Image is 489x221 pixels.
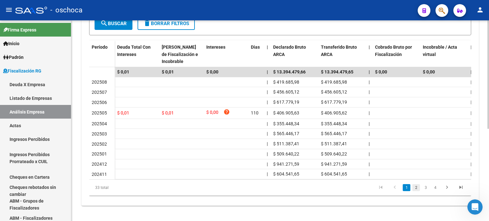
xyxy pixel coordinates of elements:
datatable-header-cell: Declarado Bruto ARCA [271,40,318,68]
span: 202502 [92,142,107,147]
span: 202504 [92,121,107,126]
span: | [267,171,268,176]
div: 33 total [89,180,165,196]
span: Deuda Total Con Intereses [117,45,151,57]
datatable-header-cell: Deuda Total Con Intereses [115,40,159,68]
span: | [369,141,370,146]
span: | [369,121,370,126]
button: Borrar Filtros [138,17,195,30]
span: 110 [251,110,259,115]
span: $ 13.394.479,66 [273,69,306,74]
span: 202506 [92,100,107,105]
span: | [471,171,471,176]
span: $ 0,01 [117,69,129,74]
a: 3 [422,184,429,191]
span: $ 0,00 [423,69,435,74]
span: $ 0,00 [206,69,218,74]
span: | [369,100,370,105]
span: 202508 [92,79,107,85]
span: | [471,151,471,156]
span: Declarado Bruto ARCA [273,45,306,57]
span: $ 941.271,59 [321,162,347,167]
datatable-header-cell: Incobrable / Acta virtual [420,40,468,68]
span: | [369,162,370,167]
span: Transferido Bruto ARCA [321,45,357,57]
datatable-header-cell: Cobrado Bruto por Fiscalización [372,40,420,68]
span: - oschoca [50,3,82,17]
span: $ 0,01 [162,110,174,115]
span: | [267,45,268,50]
span: | [369,151,370,156]
span: $ 565.446,17 [321,131,347,136]
span: $ 0,01 [117,110,129,115]
span: Buscar [100,21,127,26]
span: $ 355.448,34 [273,121,299,126]
span: Incobrable / Acta virtual [423,45,457,57]
span: 202411 [92,172,107,177]
span: Borrar Filtros [143,21,189,26]
span: | [369,131,370,136]
datatable-header-cell: | [366,40,372,68]
span: | [369,45,370,50]
span: $ 604.541,65 [273,171,299,176]
span: $ 0,01 [162,69,174,74]
span: | [471,121,471,126]
span: Padrón [3,54,24,61]
span: | [369,110,370,115]
span: $ 0,00 [375,69,387,74]
span: $ 13.394.479,65 [321,69,353,74]
a: go to last page [455,184,467,191]
span: $ 456.605,12 [273,89,299,94]
span: $ 419.685,98 [273,79,299,85]
span: | [369,69,370,74]
span: Firma Express [3,26,36,33]
span: | [267,110,268,115]
span: | [471,89,471,94]
span: Dias [251,45,260,50]
span: | [267,121,268,126]
span: | [369,171,370,176]
datatable-header-cell: Dias [248,40,264,68]
span: $ 565.446,17 [273,131,299,136]
span: $ 617.779,19 [321,100,347,105]
span: | [267,79,268,85]
button: Buscar [95,17,132,30]
span: 202507 [92,90,107,95]
datatable-header-cell: Deuda Bruta Neto de Fiscalización e Incobrable [159,40,204,68]
span: | [267,100,268,105]
mat-icon: menu [5,6,13,14]
span: | [471,110,471,115]
span: Cobrado Bruto por Fiscalización [375,45,412,57]
span: $ 604.541,65 [321,171,347,176]
mat-icon: delete [143,19,151,27]
span: $ 406.905,63 [273,110,299,115]
span: $ 509.640,22 [321,151,347,156]
span: | [471,131,471,136]
iframe: Intercom live chat [467,199,483,215]
span: $ 941.271,59 [273,162,299,167]
span: Intereses [206,45,225,50]
a: go to first page [375,184,387,191]
span: | [471,100,471,105]
span: $ 456.605,12 [321,89,347,94]
mat-icon: search [100,19,108,27]
a: 4 [431,184,439,191]
span: | [471,79,471,85]
span: | [369,79,370,85]
a: go to next page [441,184,453,191]
span: | [267,89,268,94]
a: 2 [412,184,420,191]
span: $ 617.779,19 [273,100,299,105]
datatable-header-cell: | [468,40,474,68]
span: 202505 [92,110,107,115]
span: Inicio [3,40,19,47]
li: page 3 [421,182,430,193]
span: $ 511.387,41 [273,141,299,146]
span: | [267,131,268,136]
li: page 4 [430,182,440,193]
span: | [471,69,472,74]
span: | [267,162,268,167]
span: $ 355.448,34 [321,121,347,126]
span: [PERSON_NAME] de Fiscalización e Incobrable [162,45,198,64]
datatable-header-cell: Período [89,40,115,67]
